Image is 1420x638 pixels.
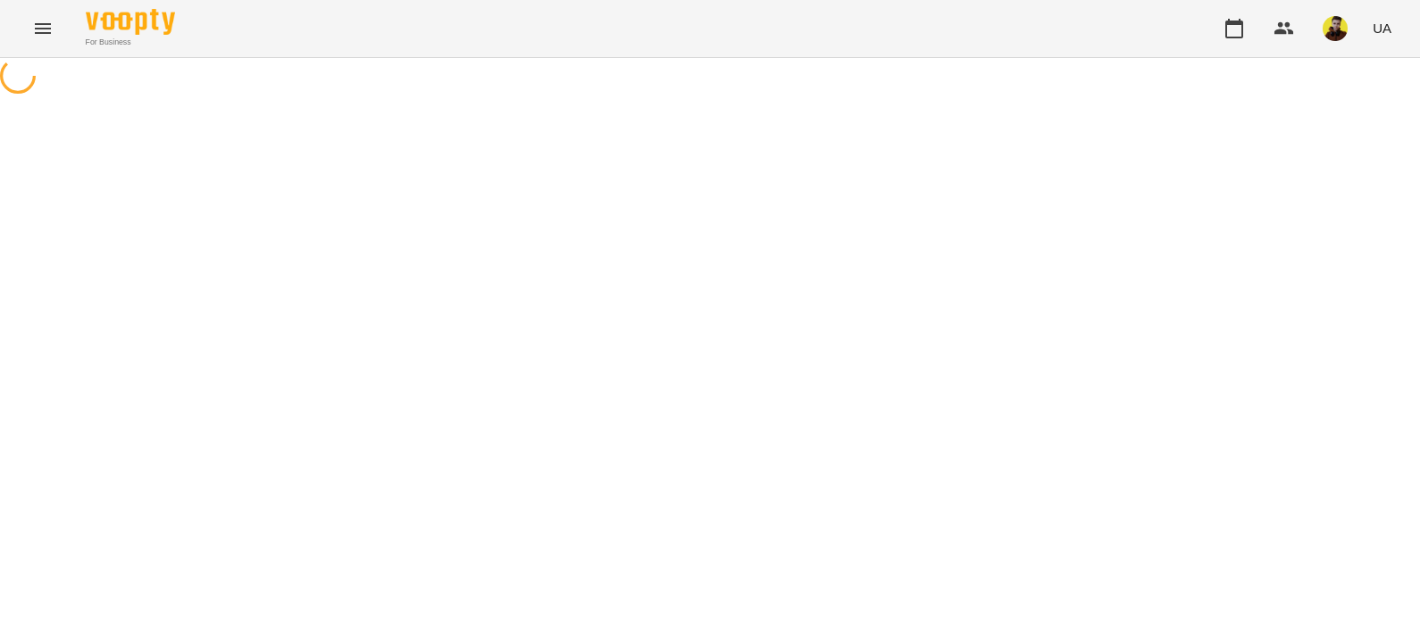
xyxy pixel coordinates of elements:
[21,7,64,50] button: Menu
[1323,16,1348,41] img: 7fb6181a741ed67b077bc5343d522ced.jpg
[1366,12,1399,45] button: UA
[1373,19,1391,37] span: UA
[86,37,175,48] span: For Business
[86,9,175,35] img: Voopty Logo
